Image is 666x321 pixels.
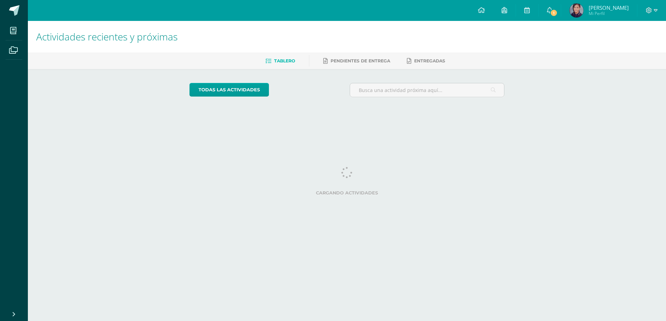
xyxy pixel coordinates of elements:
[589,4,629,11] span: [PERSON_NAME]
[36,30,178,43] span: Actividades recientes y próximas
[589,10,629,16] span: Mi Perfil
[550,9,557,17] span: 1
[274,58,295,63] span: Tablero
[265,55,295,67] a: Tablero
[331,58,390,63] span: Pendientes de entrega
[323,55,390,67] a: Pendientes de entrega
[570,3,583,17] img: 321495a025efca5e6548698b380103f7.png
[350,83,504,97] input: Busca una actividad próxima aquí...
[407,55,445,67] a: Entregadas
[189,83,269,97] a: todas las Actividades
[414,58,445,63] span: Entregadas
[189,190,505,196] label: Cargando actividades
